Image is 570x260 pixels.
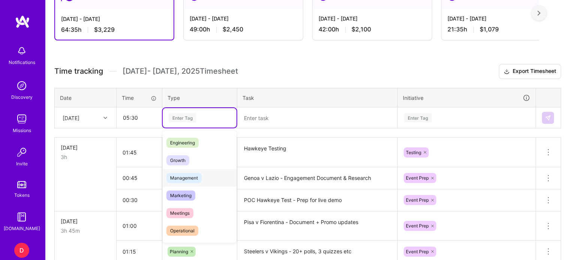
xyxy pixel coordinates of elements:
span: Event Prep [406,197,429,203]
div: 42:00 h [319,25,426,33]
span: [DATE] - [DATE] , 2025 Timesheet [123,67,238,76]
span: Marketing [166,190,195,201]
div: [DATE] - [DATE] [319,15,426,22]
div: [DOMAIN_NAME] [4,224,40,232]
img: right [537,10,540,16]
span: Planning [170,249,188,254]
div: Notifications [9,58,35,66]
span: Event Prep [406,175,429,181]
img: tokens [17,181,26,188]
div: [DATE] [61,217,110,225]
div: Discovery [11,93,33,101]
div: D [14,243,29,258]
div: [DATE] [61,144,110,152]
div: Enter Tag [169,112,196,123]
textarea: Genoa v Lazio - Engagement Document & Research [238,168,396,189]
div: [DATE] - [DATE] [447,15,555,22]
th: Date [55,88,117,107]
div: Initiative [403,94,530,102]
textarea: Hawkeye Testing [238,138,396,166]
span: Event Prep [406,249,429,254]
div: Enter Tag [404,112,432,123]
div: Missions [13,126,31,134]
img: Invite [14,145,29,160]
img: bell [14,43,29,58]
i: icon Download [504,68,510,76]
th: Task [237,88,398,107]
span: Management [166,173,202,183]
span: Operational [166,226,198,236]
button: Export Timesheet [499,64,561,79]
input: HH:MM [117,190,162,210]
div: 3h 45m [61,227,110,235]
span: $2,450 [223,25,243,33]
input: HH:MM [117,168,162,188]
span: Engineering [166,138,199,148]
img: Submit [545,115,551,121]
img: guide book [14,209,29,224]
img: logo [15,15,30,28]
div: Invite [16,160,28,168]
span: Event Prep [406,223,429,229]
div: Tokens [14,191,30,199]
img: discovery [14,78,29,93]
a: D [12,243,31,258]
div: 3h [61,153,110,161]
div: 49:00 h [190,25,297,33]
input: HH:MM [117,143,162,162]
span: Time tracking [54,67,103,76]
span: $2,100 [352,25,371,33]
div: 21:35 h [447,25,555,33]
div: [DATE] - [DATE] [61,15,168,23]
div: Time [122,94,157,102]
span: Growth [166,155,189,165]
textarea: POC Hawkeye Test - Prep for live demo [238,190,396,211]
span: Testing [406,150,421,155]
img: teamwork [14,111,29,126]
th: Type [162,88,237,107]
div: [DATE] - [DATE] [190,15,297,22]
div: 64:35 h [61,26,168,34]
span: $3,229 [94,26,115,34]
span: $1,079 [480,25,499,33]
input: HH:MM [117,216,162,236]
textarea: Pisa v Fiorentina - Document + Promo updates [238,212,396,240]
div: [DATE] [63,114,79,122]
i: icon Chevron [103,116,107,120]
span: Meetings [166,208,193,218]
input: HH:MM [117,108,162,128]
